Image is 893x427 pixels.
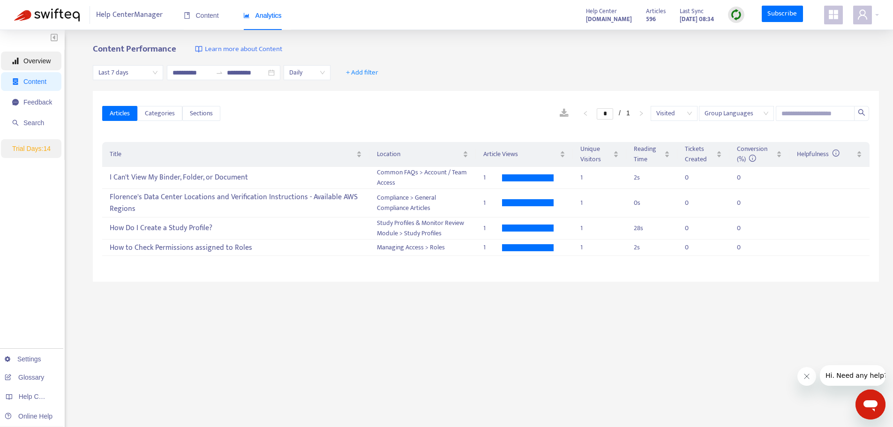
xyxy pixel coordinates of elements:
[705,106,768,120] span: Group Languages
[243,12,250,19] span: area-chart
[145,108,175,119] span: Categories
[369,217,476,240] td: Study Profiles & Monitor Review Module > Study Profiles
[626,142,677,167] th: Reading Time
[216,69,223,76] span: to
[243,12,282,19] span: Analytics
[580,144,611,165] span: Unique Visitors
[12,120,19,126] span: search
[289,66,325,80] span: Daily
[677,142,729,167] th: Tickets Created
[5,412,53,420] a: Online Help
[634,198,670,208] div: 0 s
[730,9,742,21] img: sync.dc5367851b00ba804db3.png
[828,9,839,20] span: appstore
[102,106,137,121] button: Articles
[580,223,619,233] div: 1
[634,108,649,119] li: Next Page
[634,144,662,165] span: Reading Time
[680,14,714,24] strong: [DATE] 08:34
[110,189,361,217] div: Florence's Data Center Locations and Verification Instructions - Available AWS Regions
[12,78,19,85] span: container
[857,9,868,20] span: user
[184,12,190,19] span: book
[98,66,158,80] span: Last 7 days
[6,7,68,14] span: Hi. Need any help?
[110,220,361,236] div: How Do I Create a Study Profile?
[578,108,593,119] li: Previous Page
[93,42,176,56] b: Content Performance
[580,198,619,208] div: 1
[858,109,865,116] span: search
[476,142,573,167] th: Article Views
[685,144,714,165] span: Tickets Created
[96,6,163,24] span: Help Center Manager
[634,172,670,183] div: 2 s
[110,149,354,159] span: Title
[634,108,649,119] button: right
[646,14,656,24] strong: 596
[685,223,704,233] div: 0
[346,67,378,78] span: + Add filter
[377,149,461,159] span: Location
[797,149,840,159] span: Helpfulness
[205,44,282,55] span: Learn more about Content
[573,142,626,167] th: Unique Visitors
[737,172,756,183] div: 0
[339,65,385,80] button: + Add filter
[184,12,219,19] span: Content
[110,108,130,119] span: Articles
[580,242,619,253] div: 1
[820,365,885,386] iframe: Message from company
[597,108,630,119] li: 1/1
[737,223,756,233] div: 0
[110,170,361,186] div: I Can't View My Binder, Folder, or Document
[483,172,502,183] div: 1
[23,98,52,106] span: Feedback
[369,142,476,167] th: Location
[578,108,593,119] button: left
[216,69,223,76] span: swap-right
[14,8,80,22] img: Swifteq
[634,242,670,253] div: 2 s
[23,119,44,127] span: Search
[12,99,19,105] span: message
[583,111,588,116] span: left
[685,242,704,253] div: 0
[855,390,885,420] iframe: Button to launch messaging window
[737,198,756,208] div: 0
[182,106,220,121] button: Sections
[483,198,502,208] div: 1
[137,106,182,121] button: Categories
[580,172,619,183] div: 1
[762,6,803,22] a: Subscribe
[797,367,816,386] iframe: Close message
[586,6,617,16] span: Help Center
[12,145,51,152] span: Trial Days: 14
[656,106,692,120] span: Visited
[685,198,704,208] div: 0
[110,240,361,255] div: How to Check Permissions assigned to Roles
[737,143,767,165] span: Conversion (%)
[195,44,282,55] a: Learn more about Content
[619,109,621,117] span: /
[737,242,756,253] div: 0
[23,78,46,85] span: Content
[638,111,644,116] span: right
[5,374,44,381] a: Glossary
[23,57,51,65] span: Overview
[680,6,704,16] span: Last Sync
[369,167,476,189] td: Common FAQs > Account / Team Access
[586,14,632,24] a: [DOMAIN_NAME]
[102,142,369,167] th: Title
[195,45,203,53] img: image-link
[646,6,666,16] span: Articles
[369,240,476,256] td: Managing Access > Roles
[19,393,57,400] span: Help Centers
[685,172,704,183] div: 0
[5,355,41,363] a: Settings
[12,58,19,64] span: signal
[190,108,213,119] span: Sections
[483,149,558,159] span: Article Views
[634,223,670,233] div: 28 s
[369,189,476,217] td: Compliance > General Compliance Articles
